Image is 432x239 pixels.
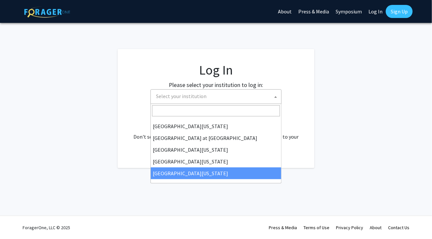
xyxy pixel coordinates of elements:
span: Select your institution [153,90,281,103]
iframe: Chat [5,210,28,234]
input: Search [152,105,280,116]
span: Select your institution [150,89,282,104]
li: [GEOGRAPHIC_DATA] at [GEOGRAPHIC_DATA] [151,132,281,144]
li: [GEOGRAPHIC_DATA][US_STATE] [151,144,281,156]
label: Please select your institution to log in: [169,80,263,89]
a: Terms of Use [304,225,329,230]
a: Contact Us [388,225,409,230]
div: ForagerOne, LLC © 2025 [23,216,70,239]
h1: Log In [131,62,301,78]
li: [GEOGRAPHIC_DATA][US_STATE] [151,167,281,179]
a: Sign Up [386,5,413,18]
li: [GEOGRAPHIC_DATA][US_STATE] [151,120,281,132]
a: About [370,225,382,230]
div: No account? . Don't see your institution? about bringing ForagerOne to your institution. [131,117,301,148]
a: Press & Media [269,225,297,230]
span: Select your institution [156,93,206,99]
li: [GEOGRAPHIC_DATA][US_STATE] [151,156,281,167]
li: [PERSON_NAME][GEOGRAPHIC_DATA] [151,179,281,191]
img: ForagerOne Logo [24,6,70,18]
a: Privacy Policy [336,225,363,230]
